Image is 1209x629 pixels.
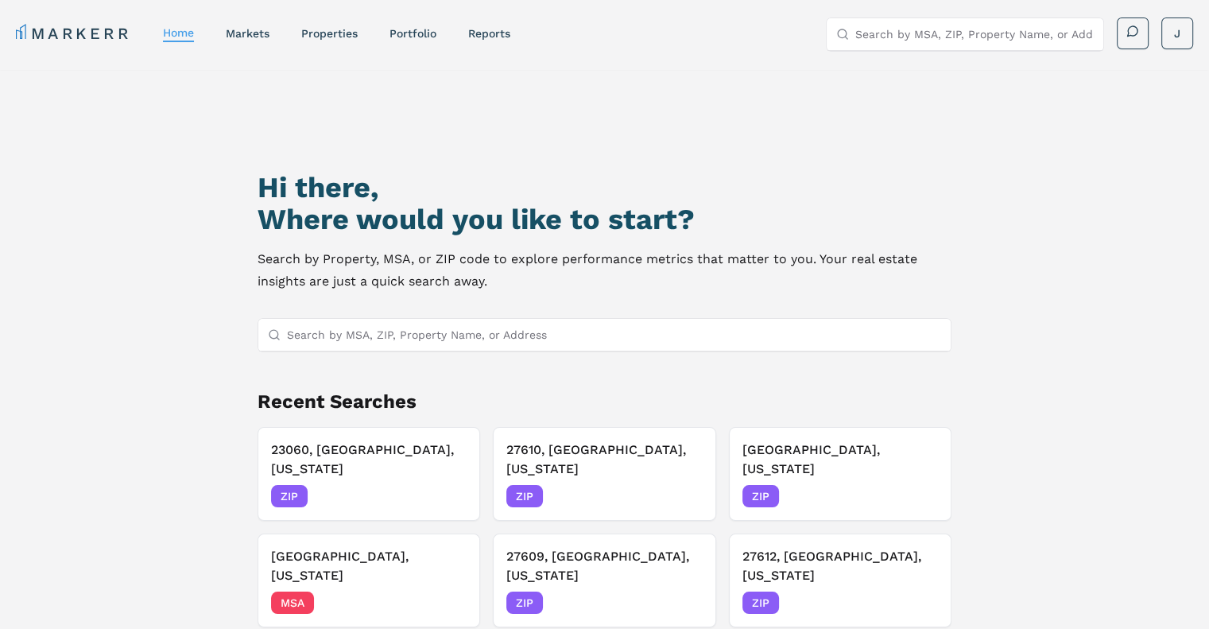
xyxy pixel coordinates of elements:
span: [DATE] [902,595,938,611]
h2: Where would you like to start? [258,204,951,235]
h3: 27609, [GEOGRAPHIC_DATA], [US_STATE] [506,547,702,585]
input: Search by MSA, ZIP, Property Name, or Address [287,319,941,351]
span: ZIP [506,485,543,507]
a: Portfolio [389,27,436,40]
span: ZIP [271,485,308,507]
span: [DATE] [431,488,467,504]
button: 23060, [GEOGRAPHIC_DATA], [US_STATE]ZIP[DATE] [258,427,480,521]
span: [DATE] [431,595,467,611]
button: 27610, [GEOGRAPHIC_DATA], [US_STATE]ZIP[DATE] [493,427,715,521]
a: MARKERR [16,22,131,45]
h3: [GEOGRAPHIC_DATA], [US_STATE] [271,547,467,585]
h1: Hi there, [258,172,951,204]
span: MSA [271,592,314,614]
span: [DATE] [902,488,938,504]
button: 27609, [GEOGRAPHIC_DATA], [US_STATE]ZIP[DATE] [493,534,715,627]
h3: 27610, [GEOGRAPHIC_DATA], [US_STATE] [506,441,702,479]
h3: 23060, [GEOGRAPHIC_DATA], [US_STATE] [271,441,467,479]
input: Search by MSA, ZIP, Property Name, or Address [855,18,1094,50]
span: J [1174,25,1180,41]
a: reports [468,27,510,40]
a: home [163,26,194,39]
h3: [GEOGRAPHIC_DATA], [US_STATE] [742,441,938,479]
button: [GEOGRAPHIC_DATA], [US_STATE]ZIP[DATE] [729,427,951,521]
a: markets [226,27,269,40]
span: ZIP [506,592,543,614]
button: 27612, [GEOGRAPHIC_DATA], [US_STATE]ZIP[DATE] [729,534,951,627]
span: [DATE] [667,488,703,504]
span: [DATE] [667,595,703,611]
span: ZIP [742,485,779,507]
h2: Recent Searches [258,389,951,414]
h3: 27612, [GEOGRAPHIC_DATA], [US_STATE] [742,547,938,585]
p: Search by Property, MSA, or ZIP code to explore performance metrics that matter to you. Your real... [258,248,951,293]
a: properties [301,27,358,40]
button: [GEOGRAPHIC_DATA], [US_STATE]MSA[DATE] [258,534,480,627]
span: ZIP [742,592,779,614]
button: J [1161,17,1193,49]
